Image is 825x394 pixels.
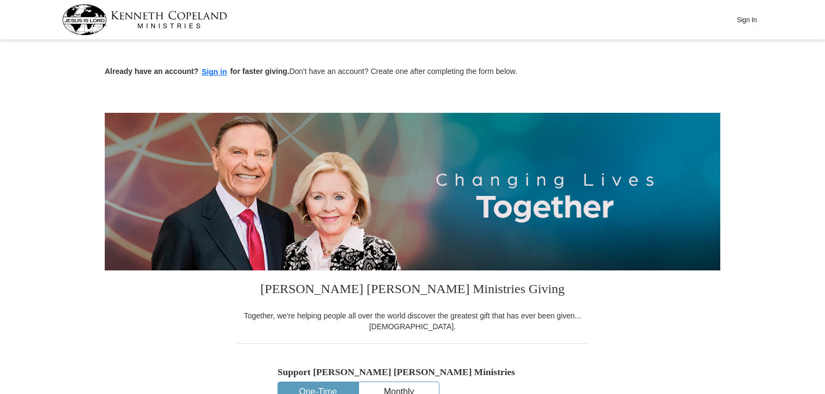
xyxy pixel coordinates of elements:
[731,11,763,28] button: Sign In
[105,67,289,76] strong: Already have an account? for faster giving.
[237,270,588,310] h3: [PERSON_NAME] [PERSON_NAME] Ministries Giving
[278,366,547,378] h5: Support [PERSON_NAME] [PERSON_NAME] Ministries
[105,66,720,78] p: Don't have an account? Create one after completing the form below.
[199,66,231,78] button: Sign in
[62,4,227,35] img: kcm-header-logo.svg
[237,310,588,332] div: Together, we're helping people all over the world discover the greatest gift that has ever been g...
